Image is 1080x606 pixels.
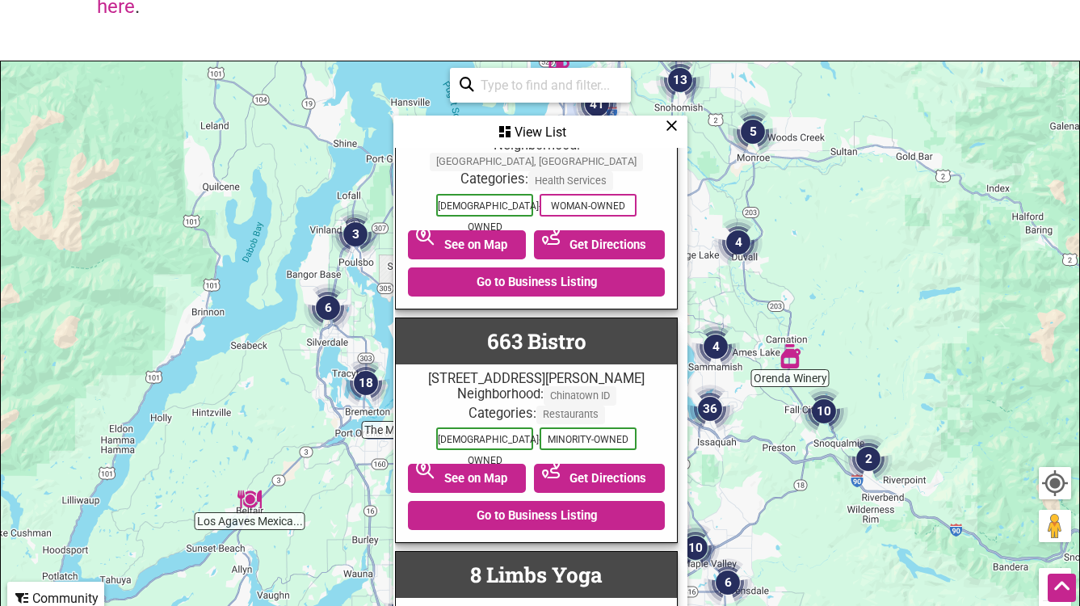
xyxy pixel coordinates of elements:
[679,378,741,440] div: 36
[1039,568,1071,600] button: Zoom in
[325,204,386,265] div: 3
[436,427,533,450] span: [DEMOGRAPHIC_DATA]-Owned
[436,194,533,217] span: [DEMOGRAPHIC_DATA]-Owned
[474,69,621,101] input: Type to find and filter...
[231,481,268,518] div: Los Agaves Mexican Restaurant
[793,381,855,442] div: 10
[722,101,784,162] div: 5
[771,338,809,375] div: Orenda Winery
[450,68,631,103] div: Type to search and filter
[528,171,613,190] span: Health Services
[404,406,669,424] div: Categories:
[1039,510,1071,542] button: Drag Pegman onto the map to open Street View
[408,267,665,297] a: Go to Business Listing
[297,277,359,339] div: 6
[404,386,669,405] div: Neighborhood:
[395,117,686,148] div: View List
[838,428,899,490] div: 2
[404,371,669,386] div: [STREET_ADDRESS][PERSON_NAME]
[408,230,526,259] a: See on Map
[1039,467,1071,499] button: Your Location
[404,137,669,171] div: Neighborhood:
[470,561,603,588] a: 8 Limbs Yoga
[665,517,726,579] div: 10
[540,427,637,450] span: Minority-Owned
[534,230,666,259] a: Get Directions
[404,171,669,190] div: Categories:
[487,327,586,355] a: 663 Bistro
[649,49,711,111] div: 13
[536,406,605,424] span: Restaurants
[430,153,643,171] span: [GEOGRAPHIC_DATA], [GEOGRAPHIC_DATA]
[408,501,665,530] a: Go to Business Listing
[544,386,616,405] span: Chinatown ID
[534,464,666,493] a: Get Directions
[408,464,526,493] a: See on Map
[335,352,397,414] div: 18
[1048,574,1076,602] div: Scroll Back to Top
[540,194,637,217] span: Woman-Owned
[685,316,746,377] div: 4
[708,212,769,273] div: 4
